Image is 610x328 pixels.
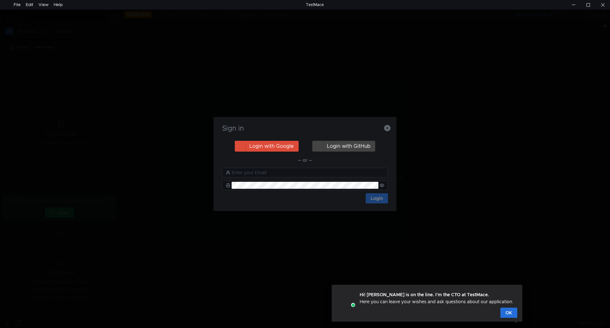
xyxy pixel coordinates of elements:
h3: Sign in [221,125,389,132]
button: Login with Google [235,141,299,152]
button: OK [500,308,517,318]
input: Enter your Email [232,169,384,176]
div: — or — [222,156,388,164]
button: Login with GitHub [312,141,375,152]
div: Here you can leave your wishes and ask questions about our application. [360,291,513,305]
strong: Hi! [PERSON_NAME] is on the line. I'm the CTO at TestMace. [360,292,489,297]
